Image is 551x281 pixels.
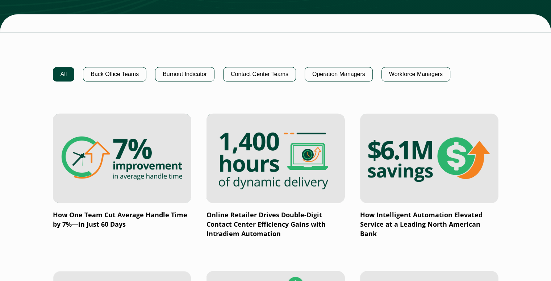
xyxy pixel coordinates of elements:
[305,67,373,81] button: Operation Managers
[206,210,345,239] p: Online Retailer Drives Double-Digit Contact Center Efficiency Gains with Intradiem Automation
[53,67,75,81] button: All
[360,210,498,239] p: How Intelligent Automation Elevated Service at a Leading North American Bank
[155,67,214,81] button: Burnout Indicator
[83,67,146,81] button: Back Office Teams
[53,113,191,229] a: How One Team Cut Average Handle Time by 7%—in Just 60 Days
[206,113,345,239] a: Online Retailer Drives Double-Digit Contact Center Efficiency Gains with Intradiem Automation
[381,67,450,81] button: Workforce Managers
[223,67,296,81] button: Contact Center Teams
[360,113,498,239] a: How Intelligent Automation Elevated Service at a Leading North American Bank
[53,210,191,229] p: How One Team Cut Average Handle Time by 7%—in Just 60 Days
